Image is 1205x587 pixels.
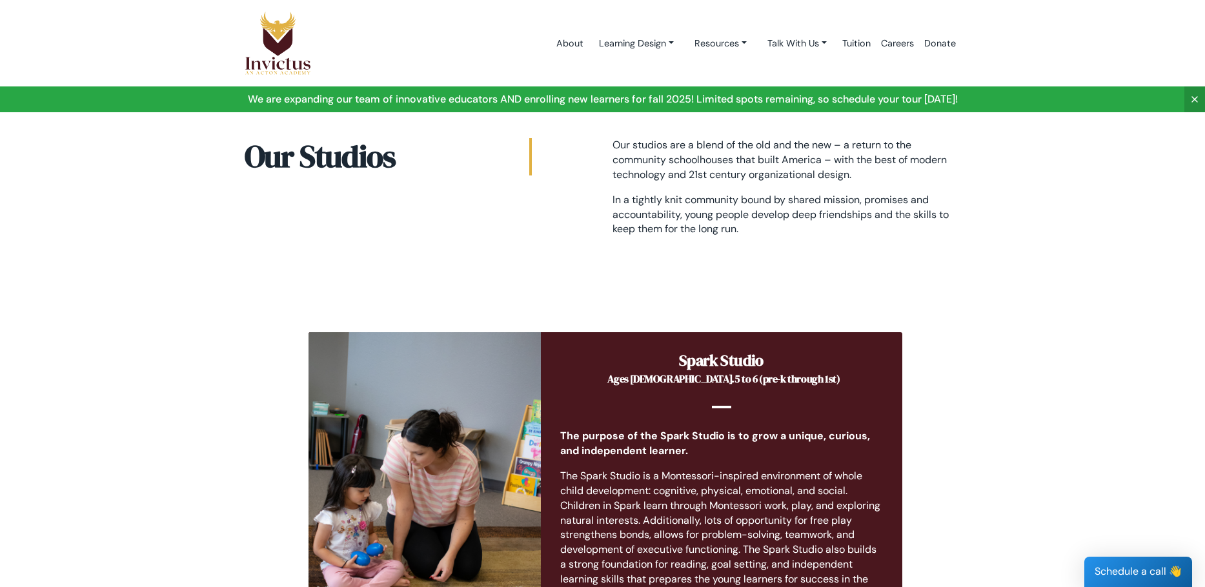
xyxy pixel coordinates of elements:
[837,16,876,71] a: Tuition
[757,32,837,55] a: Talk With Us
[551,16,589,71] a: About
[1084,557,1192,587] div: Schedule a call 👋
[245,11,312,75] img: Logo
[876,16,919,71] a: Careers
[919,16,961,71] a: Donate
[613,138,961,183] p: Our studios are a blend of the old and the new – a return to the community schoolhouses that buil...
[589,32,684,55] a: Learning Design
[613,193,961,237] p: In a tightly knit community bound by shared mission, promises and accountability, young people de...
[560,352,883,370] h2: Spark Studio
[560,429,883,459] p: The purpose of the Spark Studio is to grow a unique, curious, and independent learner.
[245,138,532,175] h2: Our Studios
[684,32,757,55] a: Resources
[565,373,883,385] h5: Ages [DEMOGRAPHIC_DATA].5 to 6 (pre-k through 1st)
